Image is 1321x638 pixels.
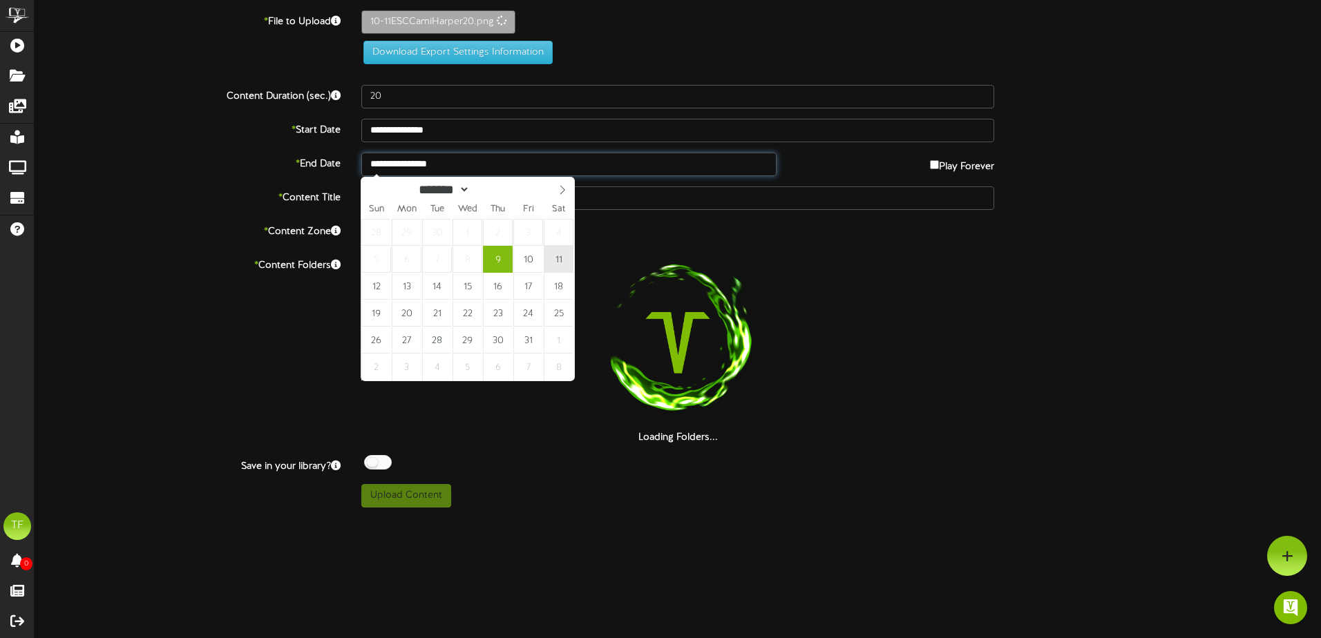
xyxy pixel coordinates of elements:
[453,219,482,246] span: October 1, 2025
[471,182,520,197] input: Year
[361,354,391,380] span: November 2, 2025
[422,219,452,246] span: September 30, 2025
[544,205,574,214] span: Sat
[544,273,573,300] span: October 18, 2025
[24,153,351,171] label: End Date
[361,219,391,246] span: September 28, 2025
[589,254,766,431] img: loading-spinner-1.png
[1274,591,1307,624] div: Open Intercom Messenger
[483,219,513,246] span: October 2, 2025
[361,300,391,327] span: October 19, 2025
[422,327,452,354] span: October 28, 2025
[361,246,391,273] span: October 5, 2025
[24,186,351,205] label: Content Title
[513,219,543,246] span: October 3, 2025
[544,327,573,354] span: November 1, 2025
[3,512,31,540] div: TF
[453,246,482,273] span: October 8, 2025
[544,300,573,327] span: October 25, 2025
[513,354,543,380] span: November 7, 2025
[483,327,513,354] span: October 30, 2025
[422,205,453,214] span: Tue
[392,246,421,273] span: October 6, 2025
[392,300,421,327] span: October 20, 2025
[24,254,351,273] label: Content Folders
[544,219,573,246] span: October 4, 2025
[513,300,543,327] span: October 24, 2025
[20,557,32,570] span: 0
[392,327,421,354] span: October 27, 2025
[453,327,482,354] span: October 29, 2025
[24,220,351,239] label: Content Zone
[638,432,718,443] strong: Loading Folders...
[361,273,391,300] span: October 12, 2025
[422,300,452,327] span: October 21, 2025
[483,273,513,300] span: October 16, 2025
[392,219,421,246] span: September 29, 2025
[453,205,483,214] span: Wed
[361,484,451,507] button: Upload Content
[513,327,543,354] span: October 31, 2025
[453,354,482,380] span: November 5, 2025
[544,354,573,380] span: November 8, 2025
[483,246,513,273] span: October 9, 2025
[392,205,422,214] span: Mon
[513,273,543,300] span: October 17, 2025
[361,205,392,214] span: Sun
[453,273,482,300] span: October 15, 2025
[24,85,351,104] label: Content Duration (sec.)
[483,354,513,380] span: November 6, 2025
[422,246,452,273] span: October 7, 2025
[483,205,513,214] span: Thu
[930,160,939,169] input: Play Forever
[357,47,553,57] a: Download Export Settings Information
[422,354,452,380] span: November 4, 2025
[513,205,544,214] span: Fri
[24,10,351,29] label: File to Upload
[361,186,994,210] input: Title of this Content
[363,41,553,64] button: Download Export Settings Information
[24,455,351,474] label: Save in your library?
[422,273,452,300] span: October 14, 2025
[483,300,513,327] span: October 23, 2025
[24,119,351,137] label: Start Date
[930,153,994,174] label: Play Forever
[513,246,543,273] span: October 10, 2025
[453,300,482,327] span: October 22, 2025
[361,327,391,354] span: October 26, 2025
[392,354,421,380] span: November 3, 2025
[544,246,573,273] span: October 11, 2025
[392,273,421,300] span: October 13, 2025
